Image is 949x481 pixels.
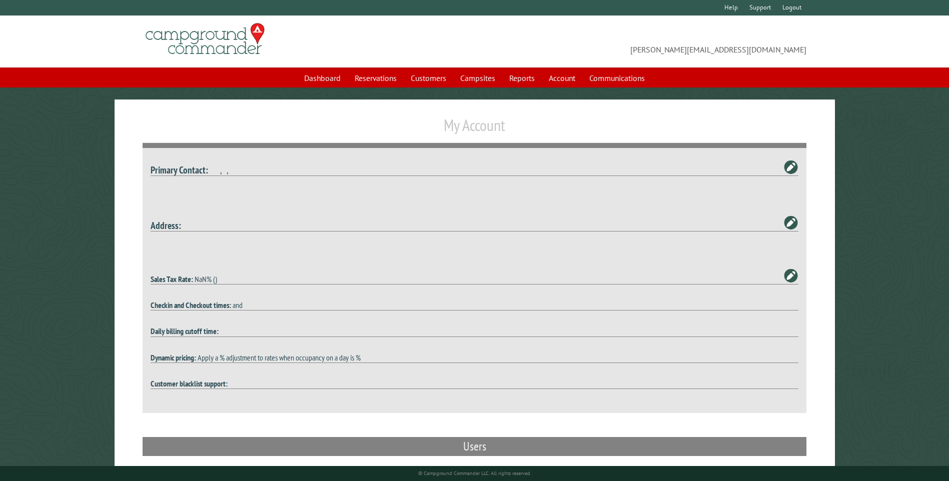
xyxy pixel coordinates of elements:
strong: Primary Contact: [151,163,208,176]
h1: My Account [143,115,806,143]
strong: Checkin and Checkout times: [151,300,231,310]
h2: Users [143,437,806,456]
span: [PERSON_NAME][EMAIL_ADDRESS][DOMAIN_NAME] [475,27,806,55]
strong: Dynamic pricing: [151,352,196,362]
a: Customers [405,68,452,87]
strong: Sales Tax Rate: [151,274,193,284]
a: Reservations [349,68,403,87]
a: Account [543,68,581,87]
a: Reports [503,68,541,87]
strong: Daily billing cutoff time: [151,326,219,336]
span: and [233,300,243,310]
span: Apply a % adjustment to rates when occupancy on a day is % [198,352,361,362]
span: NaN% () [195,274,217,284]
small: © Campground Commander LLC. All rights reserved. [418,470,531,476]
strong: Address: [151,219,181,231]
a: Communications [583,68,651,87]
img: Campground Commander [143,19,268,58]
h4: , , [151,164,798,176]
a: Campsites [454,68,501,87]
a: Dashboard [298,68,347,87]
strong: Customer blacklist support: [151,378,228,388]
